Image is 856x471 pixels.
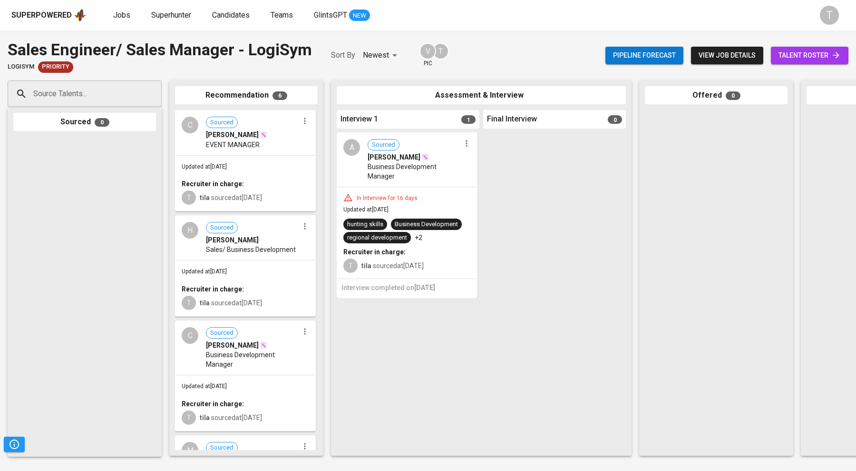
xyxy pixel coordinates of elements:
[175,110,316,211] div: CSourced[PERSON_NAME]EVENT MANAGERUpdated at[DATE]Recruiter in charge:Ttila sourcedat[DATE]
[340,114,378,125] span: Interview 1
[421,153,429,161] img: magic_wand.svg
[113,10,132,21] a: Jobs
[415,233,422,242] p: +2
[206,341,259,350] span: [PERSON_NAME]
[368,162,460,181] span: Business Development Manager
[347,220,383,229] div: hunting skills
[419,43,436,68] div: pic
[778,50,841,61] span: talent roster
[613,50,676,61] span: Pipeline forecast
[182,383,227,390] span: Updated at [DATE]
[200,194,262,201] span: sourced at [DATE]
[206,329,237,338] span: Sourced
[113,10,130,20] span: Jobs
[11,8,87,22] a: Superpoweredapp logo
[182,411,196,425] div: T
[212,10,250,20] span: Candidates
[8,38,312,61] div: Sales Engineer/ Sales Manager - LogiSym
[337,132,477,298] div: ASourced[PERSON_NAME]Business Development ManagerIn Interview for 16 daysUpdated at[DATE]hunting ...
[182,400,244,408] b: Recruiter in charge:
[182,268,227,275] span: Updated at [DATE]
[11,10,72,21] div: Superpowered
[200,414,262,421] span: sourced at [DATE]
[341,283,473,293] h6: Interview completed on
[271,10,295,21] a: Teams
[200,299,210,307] b: tila
[200,299,262,307] span: sourced at [DATE]
[605,47,683,64] button: Pipeline forecast
[182,327,198,344] div: C
[331,50,355,61] p: Sort By
[38,62,73,71] span: Priority
[4,437,25,452] button: Pipeline Triggers
[726,91,740,100] span: 0
[182,163,227,170] span: Updated at [DATE]
[487,114,537,125] span: Final Interview
[414,284,435,291] span: [DATE]
[200,194,210,201] b: tila
[151,10,191,20] span: Superhunter
[314,10,370,21] a: GlintsGPT NEW
[608,115,622,124] span: 0
[260,341,267,349] img: magic_wand.svg
[368,152,420,162] span: [PERSON_NAME]
[182,117,198,133] div: C
[74,8,87,22] img: app logo
[361,262,371,270] b: tila
[182,180,244,188] b: Recruiter in charge:
[699,50,756,61] span: view job details
[820,6,839,25] div: T
[13,113,156,131] div: Sourced
[343,248,406,256] b: Recruiter in charge:
[206,223,237,232] span: Sourced
[182,296,196,310] div: T
[368,140,399,150] span: Sourced
[260,131,267,139] img: magic_wand.svg
[337,86,626,105] div: Assessment & Interview
[363,47,400,64] div: Newest
[353,194,421,202] div: In Interview for 16 days
[691,47,763,64] button: view job details
[363,50,389,61] p: Newest
[347,233,407,242] div: regional development
[272,91,287,100] span: 6
[206,245,296,254] span: Sales/ Business Development
[461,115,476,124] span: 1
[349,11,370,20] span: NEW
[206,350,299,369] span: Business Development Manager
[182,442,198,459] div: M
[343,206,389,213] span: Updated at [DATE]
[419,43,436,60] div: V
[156,93,158,95] button: Open
[206,140,260,150] span: EVENT MANAGER
[343,259,358,273] div: T
[200,414,210,421] b: tila
[206,235,259,245] span: [PERSON_NAME]
[95,118,109,127] span: 0
[361,262,424,270] span: sourced at [DATE]
[432,43,449,60] div: T
[175,86,318,105] div: Recommendation
[212,10,252,21] a: Candidates
[175,215,316,317] div: HSourced[PERSON_NAME]Sales/ Business DevelopmentUpdated at[DATE]Recruiter in charge:Ttila sourced...
[182,222,198,239] div: H
[206,118,237,127] span: Sourced
[343,139,360,156] div: A
[182,285,244,293] b: Recruiter in charge:
[645,86,788,105] div: Offered
[206,130,259,140] span: [PERSON_NAME]
[395,220,458,229] div: Business Development
[38,61,73,73] div: New Job received from Demand Team
[271,10,293,20] span: Teams
[175,321,316,431] div: CSourced[PERSON_NAME]Business Development ManagerUpdated at[DATE]Recruiter in charge:Ttila source...
[771,47,848,64] a: talent roster
[314,10,347,20] span: GlintsGPT
[182,190,196,205] div: T
[8,62,34,71] span: LogiSYM
[151,10,193,21] a: Superhunter
[206,443,237,452] span: Sourced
